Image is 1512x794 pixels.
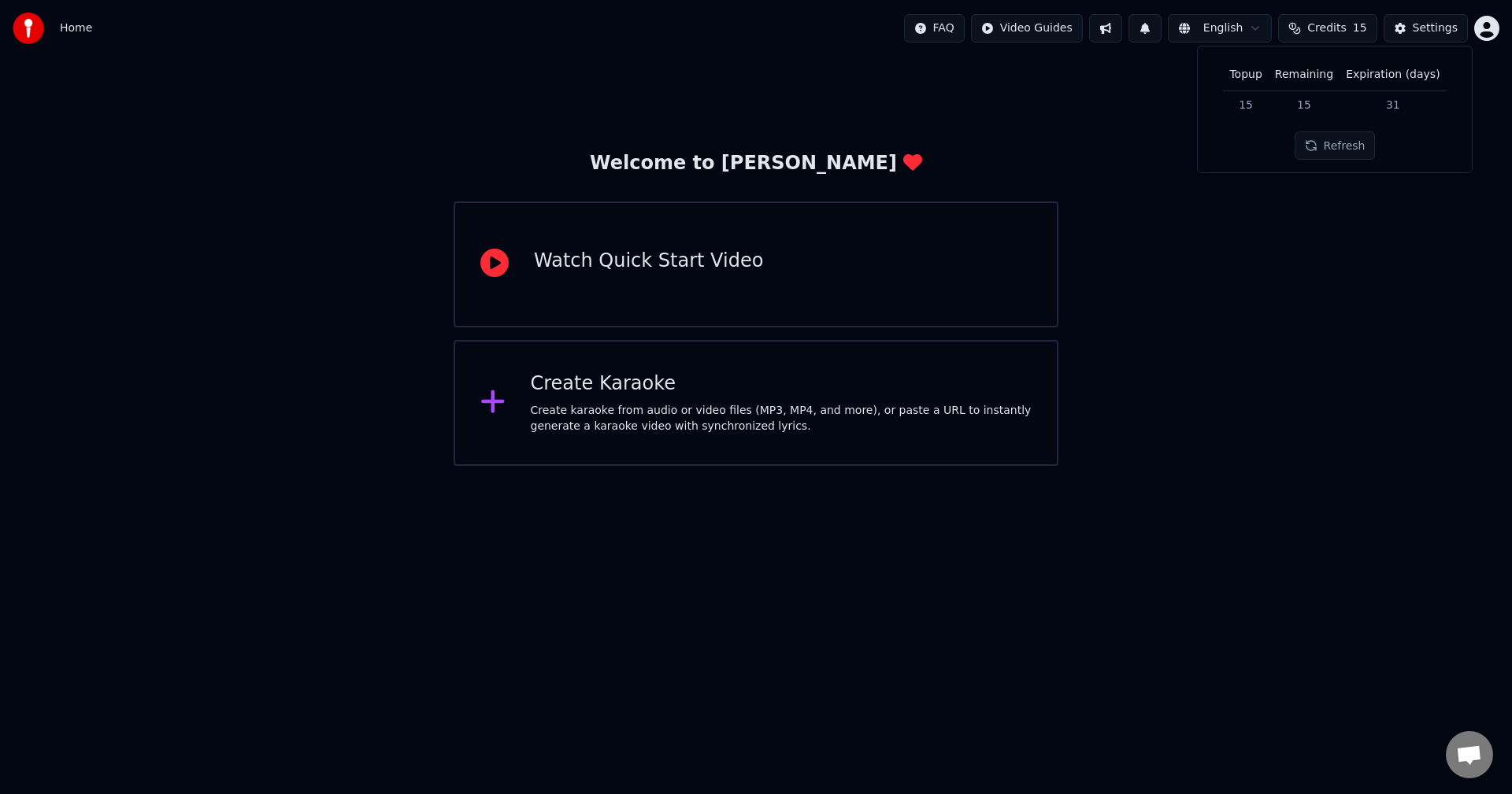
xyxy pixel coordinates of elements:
th: Topup [1223,59,1268,90]
td: 15 [1269,90,1340,119]
button: Refresh [1295,131,1376,160]
div: Create Karaoke [531,371,1032,397]
button: Credits15 [1278,14,1377,42]
button: FAQ [904,14,965,42]
div: Settings [1413,20,1458,36]
div: Create karaoke from audio or video files (MP3, MP4, and more), or paste a URL to instantly genera... [531,403,1032,434]
td: 31 [1340,90,1446,119]
button: Settings [1384,14,1468,42]
div: Welcome to [PERSON_NAME] [590,151,922,176]
th: Expiration (days) [1340,59,1446,90]
nav: breadcrumb [60,20,92,36]
span: Home [60,20,92,36]
span: 15 [1353,20,1367,36]
div: Open chat [1446,731,1493,778]
button: Video Guides [971,14,1083,42]
img: youka [13,13,44,44]
span: Credits [1307,20,1346,36]
th: Remaining [1269,59,1340,90]
div: Watch Quick Start Video [534,249,763,274]
td: 15 [1223,90,1268,119]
